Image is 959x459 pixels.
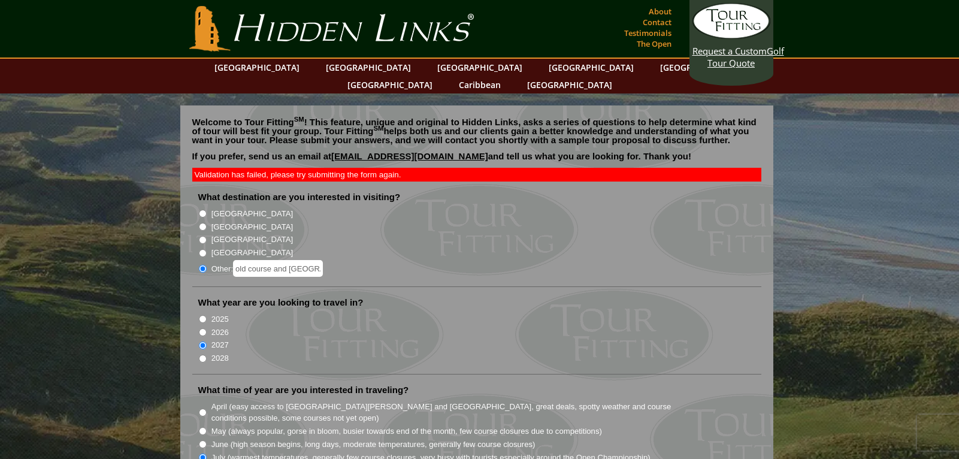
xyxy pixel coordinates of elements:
[634,35,674,52] a: The Open
[331,151,488,161] a: [EMAIL_ADDRESS][DOMAIN_NAME]
[208,59,305,76] a: [GEOGRAPHIC_DATA]
[521,76,618,93] a: [GEOGRAPHIC_DATA]
[211,339,229,351] label: 2027
[192,152,761,170] p: If you prefer, send us an email at and tell us what you are looking for. Thank you!
[211,221,293,233] label: [GEOGRAPHIC_DATA]
[646,3,674,20] a: About
[621,25,674,41] a: Testimonials
[192,117,761,144] p: Welcome to Tour Fitting ! This feature, unique and original to Hidden Links, asks a series of que...
[198,191,401,203] label: What destination are you interested in visiting?
[198,297,364,309] label: What year are you looking to travel in?
[453,76,507,93] a: Caribbean
[211,208,293,220] label: [GEOGRAPHIC_DATA]
[211,260,323,277] label: Other:
[211,247,293,259] label: [GEOGRAPHIC_DATA]
[233,260,323,277] input: Other:
[692,3,770,69] a: Request a CustomGolf Tour Quote
[294,116,304,123] sup: SM
[692,45,767,57] span: Request a Custom
[192,168,761,182] div: Validation has failed, please try submitting the form again.
[211,439,536,451] label: June (high season begins, long days, moderate temperatures, generally few course closures)
[198,384,409,396] label: What time of year are you interested in traveling?
[211,425,602,437] label: May (always popular, gorse in bloom, busier towards end of the month, few course closures due to ...
[211,234,293,246] label: [GEOGRAPHIC_DATA]
[211,352,229,364] label: 2028
[543,59,640,76] a: [GEOGRAPHIC_DATA]
[211,401,693,424] label: April (easy access to [GEOGRAPHIC_DATA][PERSON_NAME] and [GEOGRAPHIC_DATA], great deals, spotty w...
[341,76,438,93] a: [GEOGRAPHIC_DATA]
[654,59,751,76] a: [GEOGRAPHIC_DATA]
[320,59,417,76] a: [GEOGRAPHIC_DATA]
[640,14,674,31] a: Contact
[211,327,229,339] label: 2026
[374,125,384,132] sup: SM
[211,313,229,325] label: 2025
[431,59,528,76] a: [GEOGRAPHIC_DATA]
